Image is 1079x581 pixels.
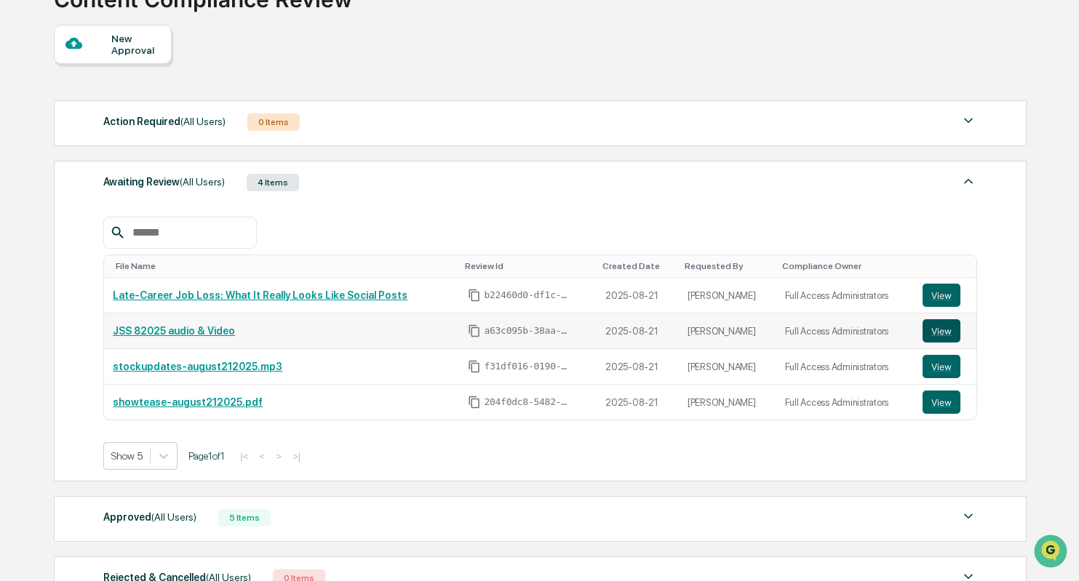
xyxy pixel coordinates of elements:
a: Late-Career Job Loss: What It Really Looks Like Social Posts [113,289,407,301]
td: 2025-08-21 [597,385,679,420]
a: 🔎Data Lookup [9,205,97,231]
span: Attestations [120,183,180,198]
td: 2025-08-21 [597,278,679,313]
a: View [923,355,968,378]
button: |< [236,450,252,462]
span: Page 1 of 1 [188,450,225,462]
div: 0 Items [247,113,300,131]
div: Toggle SortBy [116,261,453,271]
img: caret [960,112,977,129]
span: Copy Id [468,289,481,302]
div: Toggle SortBy [602,261,673,271]
a: showtease-august212025.pdf [113,396,263,408]
input: Clear [38,66,240,81]
div: We're available if you need us! [49,126,184,137]
td: Full Access Administrators [776,313,914,349]
div: 🖐️ [15,185,26,196]
a: JSS 82025 audio & Video [113,325,235,337]
img: 1746055101610-c473b297-6a78-478c-a979-82029cc54cd1 [15,111,41,137]
button: < [255,450,269,462]
p: How can we help? [15,31,265,54]
a: 🗄️Attestations [100,177,186,204]
span: (All Users) [180,176,225,188]
a: stockupdates-august212025.mp3 [113,361,282,372]
span: f31df016-0190-40f2-bc04-3859592babf2 [484,361,571,372]
iframe: Open customer support [1032,533,1072,572]
button: > [271,450,286,462]
td: [PERSON_NAME] [679,313,776,349]
div: Approved [103,508,196,526]
span: (All Users) [151,511,196,523]
button: View [923,390,960,414]
img: caret [960,172,977,190]
div: Action Required [103,112,226,131]
div: Toggle SortBy [925,261,971,271]
div: 🗄️ [105,185,117,196]
span: Pylon [145,247,176,257]
td: [PERSON_NAME] [679,385,776,420]
div: Toggle SortBy [685,261,771,271]
div: Toggle SortBy [465,261,591,271]
td: Full Access Administrators [776,385,914,420]
td: [PERSON_NAME] [679,349,776,385]
a: View [923,390,968,414]
td: 2025-08-21 [597,349,679,385]
img: caret [960,508,977,525]
td: Full Access Administrators [776,349,914,385]
span: Preclearance [29,183,94,198]
span: Data Lookup [29,211,92,225]
button: Start new chat [247,116,265,133]
span: (All Users) [180,116,226,127]
div: Toggle SortBy [782,261,908,271]
span: Copy Id [468,360,481,373]
td: [PERSON_NAME] [679,278,776,313]
span: Copy Id [468,324,481,337]
div: 4 Items [247,174,299,191]
span: b22460d0-df1c-47c9-abca-31cdfc198462 [484,289,571,301]
div: New Approval [111,33,160,56]
a: Powered byPylon [103,246,176,257]
td: Full Access Administrators [776,278,914,313]
a: View [923,319,968,342]
td: 2025-08-21 [597,313,679,349]
div: 5 Items [218,509,271,526]
button: View [923,355,960,378]
div: Start new chat [49,111,239,126]
span: a63c095b-38aa-44f2-8cb1-4487400f9377 [484,325,571,337]
a: View [923,284,968,307]
div: 🔎 [15,212,26,224]
div: Awaiting Review [103,172,225,191]
a: 🖐️Preclearance [9,177,100,204]
button: View [923,319,960,342]
button: >| [288,450,305,462]
span: 204f0dc8-5482-4dfa-83bc-27fae681ec5c [484,396,571,408]
span: Copy Id [468,396,481,409]
button: View [923,284,960,307]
